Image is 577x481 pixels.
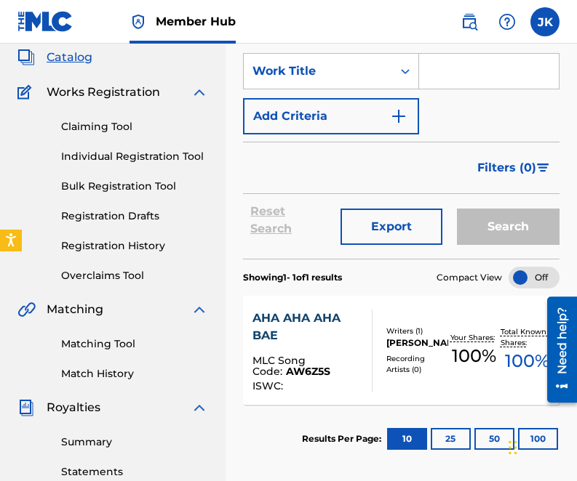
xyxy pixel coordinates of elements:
[452,343,496,369] span: 100 %
[47,84,160,101] span: Works Registration
[243,296,560,405] a: AHA AHA AHA BAEMLC Song Code:AW6Z5SISWC:Writers (1)[PERSON_NAME]Recording Artists (0)Your Shares:...
[450,332,498,343] p: Your Shares:
[61,149,208,164] a: Individual Registration Tool
[286,365,330,378] span: AW6Z5S
[61,209,208,224] a: Registration Drafts
[498,13,516,31] img: help
[17,84,36,101] img: Works Registration
[530,7,560,36] div: User Menu
[536,291,577,408] iframe: Resource Center
[130,13,147,31] img: Top Rightsholder
[17,49,35,66] img: Catalog
[537,163,549,172] img: filter
[61,336,208,352] a: Matching Tool
[477,159,536,177] span: Filters ( 0 )
[469,150,560,186] button: Filters (0)
[17,399,35,416] img: Royalties
[17,301,36,318] img: Matching
[243,98,419,134] button: Add Criteria
[493,7,522,36] div: Help
[61,434,208,450] a: Summary
[243,271,342,284] p: Showing 1 - 1 of 1 results
[386,353,447,375] div: Recording Artists ( 0 )
[17,49,92,66] a: CatalogCatalog
[61,464,208,480] a: Statements
[191,84,208,101] img: expand
[252,62,383,80] div: Work Title
[252,379,287,392] span: ISWC :
[191,399,208,416] img: expand
[455,7,484,36] a: Public Search
[252,310,360,344] div: AHA AHA AHA BAE
[302,432,385,445] p: Results Per Page:
[474,428,514,450] button: 50
[390,108,407,125] img: 9d2ae6d4665cec9f34b9.svg
[17,11,73,32] img: MLC Logo
[191,301,208,318] img: expand
[61,119,208,134] a: Claiming Tool
[341,209,442,245] button: Export
[156,13,236,30] span: Member Hub
[386,336,447,349] div: [PERSON_NAME]
[61,268,208,283] a: Overclaims Tool
[252,354,306,378] span: MLC Song Code :
[386,326,447,336] div: Writers ( 1 )
[387,428,427,450] button: 10
[61,366,208,381] a: Match History
[431,428,471,450] button: 25
[437,271,502,284] span: Compact View
[47,49,92,66] span: Catalog
[461,13,478,31] img: search
[505,348,549,374] span: 100 %
[47,399,100,416] span: Royalties
[47,301,103,318] span: Matching
[243,53,560,259] form: Search Form
[61,238,208,254] a: Registration History
[504,411,577,481] iframe: Chat Widget
[61,179,208,194] a: Bulk Registration Tool
[501,326,553,348] p: Total Known Shares:
[509,426,517,469] div: Drag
